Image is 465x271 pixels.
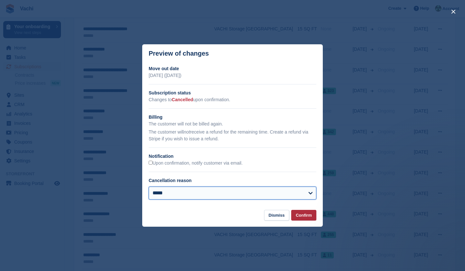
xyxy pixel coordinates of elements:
em: not [184,129,190,135]
span: Cancelled [172,97,193,102]
h2: Notification [149,153,316,160]
p: The customer will not be billed again. [149,121,316,127]
input: Upon confirmation, notify customer via email. [149,161,153,165]
button: close [448,6,459,17]
h2: Billing [149,114,316,121]
label: Upon confirmation, notify customer via email. [149,160,242,166]
h2: Subscription status [149,90,316,96]
p: The customer will receive a refund for the remaining time. Create a refund via Stripe if you wish... [149,129,316,142]
p: [DATE] ([DATE]) [149,72,316,79]
button: Dismiss [264,210,289,221]
label: Cancellation reason [149,178,192,183]
h2: Move out date [149,65,316,72]
p: Changes to upon confirmation. [149,96,316,103]
button: Confirm [291,210,316,221]
p: Preview of changes [149,50,209,57]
